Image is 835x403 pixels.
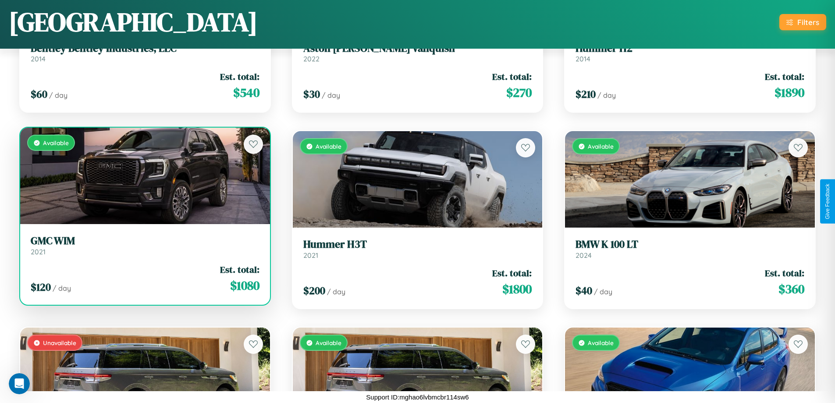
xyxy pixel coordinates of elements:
span: / day [327,287,345,296]
span: Est. total: [220,70,259,83]
span: 2014 [576,54,590,63]
span: 2024 [576,251,592,260]
h3: Bentley Bentley Industries, LLC [31,42,259,55]
span: $ 30 [303,87,320,101]
span: / day [322,91,340,100]
span: Available [588,339,614,346]
a: Aston [PERSON_NAME] Vanquish2022 [303,42,532,64]
span: Available [316,339,341,346]
span: Est. total: [492,70,532,83]
a: Hummer H3T2021 [303,238,532,260]
span: $ 1800 [502,280,532,298]
span: Available [316,143,341,150]
span: $ 210 [576,87,596,101]
a: GMC WIM2021 [31,235,259,256]
span: / day [49,91,68,100]
h3: GMC WIM [31,235,259,247]
span: 2021 [31,247,46,256]
span: Est. total: [220,263,259,276]
span: $ 540 [233,84,259,101]
span: $ 1080 [230,277,259,294]
a: Hummer H22014 [576,42,804,64]
span: Est. total: [492,267,532,279]
iframe: Intercom live chat [9,373,30,394]
span: $ 40 [576,283,592,298]
h1: [GEOGRAPHIC_DATA] [9,4,258,40]
span: Unavailable [43,339,76,346]
span: $ 200 [303,283,325,298]
span: $ 1890 [775,84,804,101]
span: / day [594,287,612,296]
div: Give Feedback [824,184,831,219]
span: / day [53,284,71,292]
h3: Hummer H3T [303,238,532,251]
span: / day [597,91,616,100]
span: Available [588,143,614,150]
span: Available [43,139,69,146]
span: $ 60 [31,87,47,101]
span: Est. total: [765,267,804,279]
div: Filters [797,18,819,27]
a: BMW K 100 LT2024 [576,238,804,260]
p: Support ID: mghao6lvbmcbr114sw6 [366,391,469,403]
span: $ 120 [31,280,51,294]
span: 2014 [31,54,46,63]
button: Filters [779,14,826,30]
h3: BMW K 100 LT [576,238,804,251]
span: 2021 [303,251,318,260]
span: $ 270 [506,84,532,101]
a: Bentley Bentley Industries, LLC2014 [31,42,259,64]
span: Est. total: [765,70,804,83]
span: 2022 [303,54,320,63]
span: $ 360 [778,280,804,298]
h3: Aston [PERSON_NAME] Vanquish [303,42,532,55]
